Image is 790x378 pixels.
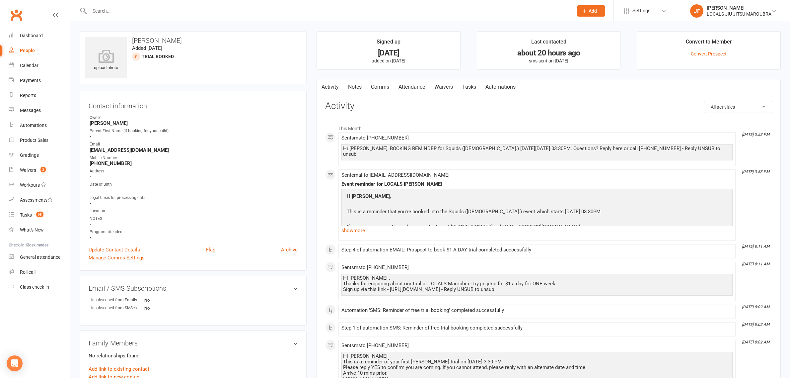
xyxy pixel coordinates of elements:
div: LOCALS JIU JITSU MAROUBRA [707,11,771,17]
time: Added [DATE] [132,45,162,51]
div: Automations [20,123,47,128]
p: added on [DATE] [323,58,454,63]
div: Reports [20,93,36,98]
div: Assessments [20,197,53,203]
a: General attendance kiosk mode [9,250,70,265]
i: [DATE] 8:11 AM [742,244,769,249]
span: Sent sms to [PHONE_NUMBER] [341,342,409,348]
div: Calendar [20,63,38,68]
div: Event reminder for LOCALS [PERSON_NAME] [341,181,733,187]
h3: Family Members [89,339,298,347]
span: TRIAL BOOKED [142,54,174,59]
p: If you have any questions please contact us at [PHONE_NUMBER] or [EMAIL_ADDRESS][DOMAIN_NAME]. [345,223,604,233]
div: Step 1 of automation SMS: Reminder of free trial booking completed successfully [341,325,733,331]
a: Calendar [9,58,70,73]
div: upload photo [85,49,127,71]
strong: - [90,221,298,227]
span: Sent sms to [PHONE_NUMBER] [341,135,409,141]
div: Open Intercom Messenger [7,355,23,371]
a: Notes [343,79,366,95]
div: What's New [20,227,44,233]
h3: Contact information [89,100,298,110]
div: Unsubscribed from Emails [90,297,144,303]
div: Mobile Number [90,155,298,161]
strong: - [90,235,298,240]
a: Flag [206,246,215,254]
div: Dashboard [20,33,43,38]
i: [DATE] 8:02 AM [742,322,769,327]
div: [PERSON_NAME] [707,5,771,11]
a: Class kiosk mode [9,280,70,295]
div: Gradings [20,152,39,158]
div: Program attended [90,229,298,235]
a: Archive [281,246,298,254]
a: Waivers 3 [9,163,70,178]
a: Add link to existing contact [89,365,149,373]
div: Product Sales [20,138,48,143]
div: Hi [PERSON_NAME], BOOKING REMINDER for Squids ([DEMOGRAPHIC_DATA].) [DATE][DATE] 03:30PM. Questio... [343,146,731,157]
i: [DATE] 8:02 AM [742,340,769,344]
div: Parent First Name (if booking for your child) [90,128,298,134]
div: [DATE] [323,49,454,56]
a: Reports [9,88,70,103]
p: Hi , [345,192,604,202]
li: This Month [325,122,772,132]
a: Waivers [430,79,458,95]
div: Date of Birth [90,181,298,188]
span: 3 [40,167,46,172]
a: Manage Comms Settings [89,254,145,262]
strong: [PHONE_NUMBER] [90,160,298,166]
span: Add [589,8,597,14]
span: Sent sms to [PHONE_NUMBER] [341,264,409,270]
div: People [20,48,35,53]
a: show more [341,226,733,235]
div: Step 4 of automation EMAIL: Prospect to book $1 A DAY trial completed successfully [341,247,733,253]
i: [DATE] 3:53 PM [742,169,769,174]
div: Convert to Member [686,38,732,49]
div: NOTES [90,216,298,222]
a: Convert Prospect [691,51,727,56]
strong: - [90,134,298,140]
span: Settings [632,3,651,18]
span: Sent email to [EMAIL_ADDRESS][DOMAIN_NAME] [341,172,450,178]
div: Tasks [20,212,32,218]
div: about 20 hours ago [483,49,614,56]
div: Unsubscribed from SMSes [90,305,144,311]
strong: - [90,174,298,180]
strong: [EMAIL_ADDRESS][DOMAIN_NAME] [90,147,298,153]
div: Messages [20,108,41,113]
strong: No [144,306,182,311]
a: Activity [317,79,343,95]
i: [DATE] 8:02 AM [742,305,769,309]
div: Hi [PERSON_NAME] , Thanks for enquiring about our trial at LOCALS Maroubra - try jiu jitsu for $1... [343,275,731,292]
div: Last contacted [531,38,566,49]
div: Class check-in [20,284,49,290]
strong: No [144,298,182,303]
div: Roll call [20,269,36,275]
a: Messages [9,103,70,118]
a: Workouts [9,178,70,193]
strong: [PERSON_NAME] [90,120,298,126]
p: This is a reminder that you're booked into the Squids ([DEMOGRAPHIC_DATA].) event which starts [D... [345,208,604,217]
a: Comms [366,79,394,95]
strong: [PERSON_NAME] [352,193,390,199]
div: Owner [90,115,298,121]
h3: [PERSON_NAME] [85,37,301,44]
div: Address [90,168,298,174]
a: Payments [9,73,70,88]
a: Tasks 68 [9,208,70,223]
input: Search... [88,6,568,16]
a: Tasks [458,79,481,95]
p: No relationships found. [89,352,298,360]
strong: - [90,200,298,206]
a: Automations [481,79,520,95]
a: What's New [9,223,70,237]
p: sms sent on [DATE] [483,58,614,63]
div: Location [90,208,298,214]
span: 68 [36,212,43,217]
div: Payments [20,78,41,83]
div: Automation 'SMS: Reminder of free trial booking' completed successfully [341,308,733,313]
a: Product Sales [9,133,70,148]
a: Attendance [394,79,430,95]
div: General attendance [20,254,60,260]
